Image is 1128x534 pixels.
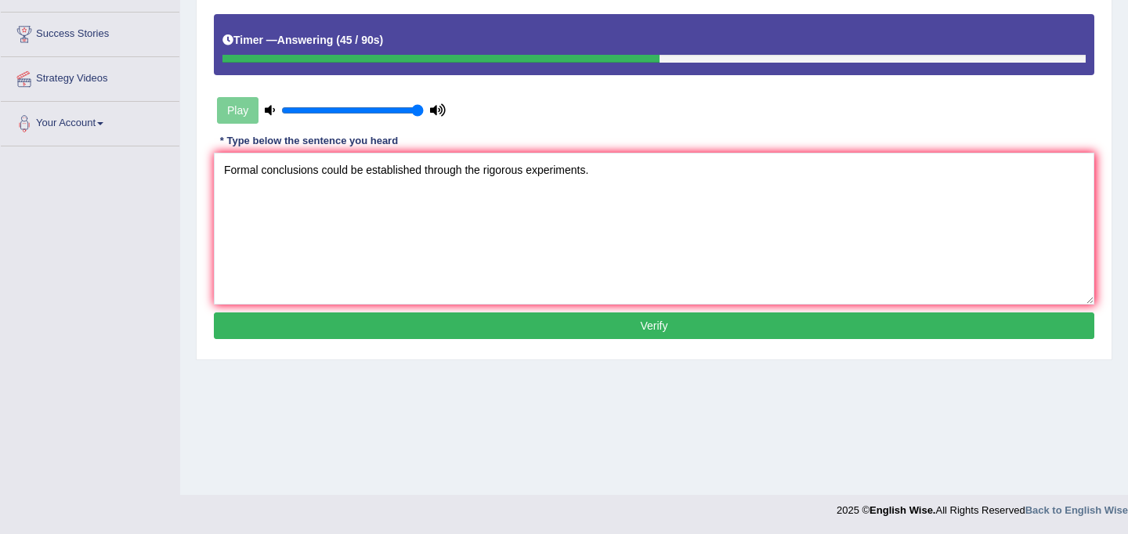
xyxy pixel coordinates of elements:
[214,134,404,149] div: * Type below the sentence you heard
[214,312,1094,339] button: Verify
[837,495,1128,518] div: 2025 © All Rights Reserved
[380,34,384,46] b: )
[1,57,179,96] a: Strategy Videos
[340,34,380,46] b: 45 / 90s
[336,34,340,46] b: (
[222,34,383,46] h5: Timer —
[277,34,334,46] b: Answering
[1,13,179,52] a: Success Stories
[1,102,179,141] a: Your Account
[1025,504,1128,516] a: Back to English Wise
[869,504,935,516] strong: English Wise.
